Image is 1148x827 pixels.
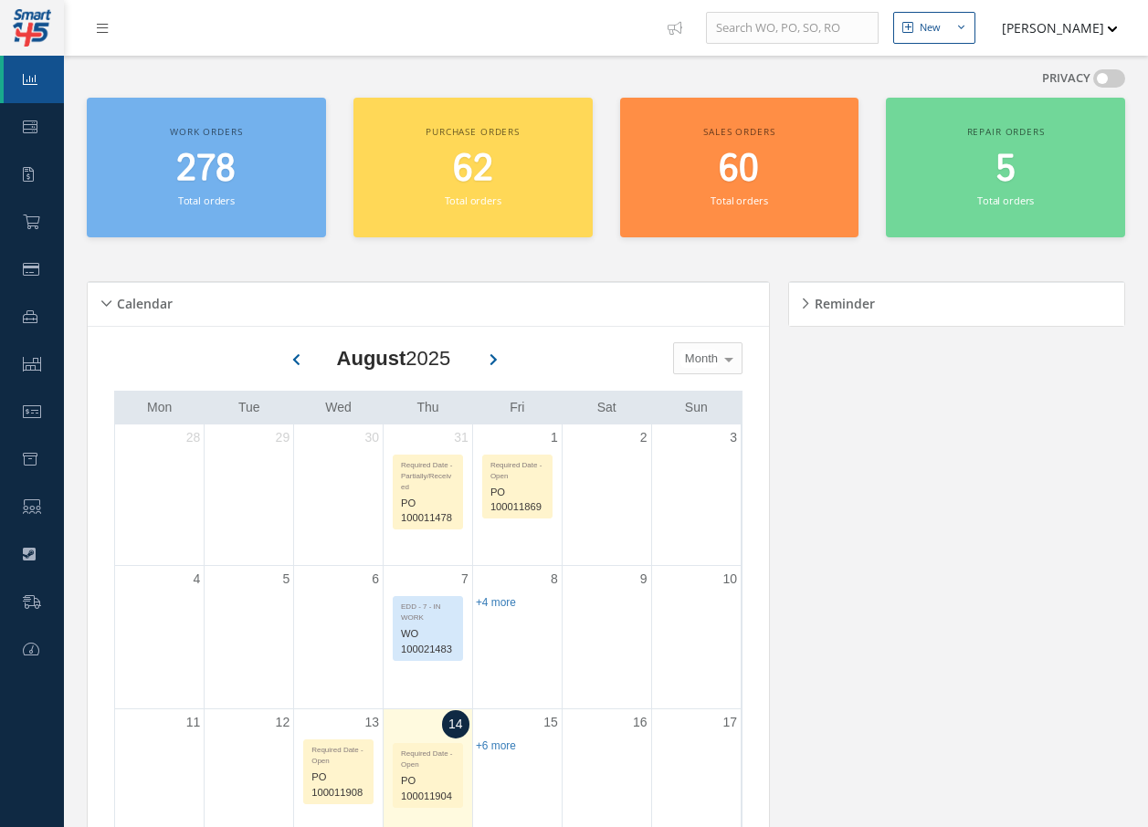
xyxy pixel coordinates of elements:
td: August 3, 2025 [651,424,741,566]
div: Required Date - Open [304,740,373,767]
a: August 1, 2025 [547,424,562,451]
a: August 8, 2025 [547,566,562,592]
td: August 5, 2025 [205,565,294,709]
td: July 31, 2025 [384,424,473,566]
a: August 17, 2025 [719,709,741,736]
input: Search WO, PO, SO, RO [706,12,879,45]
span: Sales orders [703,125,774,138]
span: Month [680,350,718,368]
small: Total orders [445,194,501,207]
span: Work orders [170,125,242,138]
a: July 31, 2025 [450,424,472,451]
a: August 16, 2025 [629,709,651,736]
label: PRIVACY [1042,69,1090,88]
a: Purchase orders 62 Total orders [353,98,593,237]
a: Show 6 more events [476,739,516,752]
a: August 4, 2025 [190,566,205,592]
span: 60 [719,143,759,195]
a: Repair orders 5 Total orders [886,98,1125,237]
a: August 5, 2025 [279,566,293,592]
td: July 30, 2025 [294,424,384,566]
a: Tuesday [235,396,264,419]
span: 5 [995,143,1016,195]
a: Sales orders 60 Total orders [620,98,859,237]
div: EDD - 7 - IN WORK [394,597,462,623]
a: July 29, 2025 [272,424,294,451]
div: PO 100011869 [483,482,552,518]
small: Total orders [178,194,235,207]
a: August 15, 2025 [540,709,562,736]
td: August 4, 2025 [115,565,205,709]
div: PO 100011478 [394,493,462,529]
div: Required Date - Partially/Received [394,455,462,493]
a: August 14, 2025 [442,710,469,738]
small: Total orders [977,194,1034,207]
small: Total orders [711,194,767,207]
div: Required Date - Open [483,455,552,482]
a: Saturday [594,396,620,419]
a: August 9, 2025 [637,566,651,592]
a: Friday [506,396,528,419]
button: New [893,12,975,44]
img: smart145-logo-small.png [13,9,51,47]
a: August 7, 2025 [458,566,472,592]
span: Purchase orders [426,125,520,138]
a: Work orders 278 Total orders [87,98,326,237]
span: 278 [176,143,236,195]
a: Thursday [413,396,442,419]
a: Sunday [681,396,711,419]
span: 62 [453,143,493,195]
a: August 3, 2025 [726,424,741,451]
div: 2025 [337,343,451,373]
td: August 7, 2025 [384,565,473,709]
a: August 2, 2025 [637,424,651,451]
div: PO 100011908 [304,767,373,803]
td: July 29, 2025 [205,424,294,566]
div: New [920,20,941,36]
a: August 6, 2025 [368,566,383,592]
a: August 11, 2025 [183,709,205,736]
td: July 28, 2025 [115,424,205,566]
td: August 9, 2025 [562,565,651,709]
a: Wednesday [321,396,355,419]
a: Monday [143,396,175,419]
a: Show 4 more events [476,596,516,609]
button: [PERSON_NAME] [985,10,1118,46]
span: Repair orders [967,125,1045,138]
td: August 10, 2025 [651,565,741,709]
td: August 8, 2025 [472,565,562,709]
a: July 28, 2025 [183,424,205,451]
a: August 10, 2025 [719,566,741,592]
a: August 13, 2025 [361,709,383,736]
a: July 30, 2025 [361,424,383,451]
div: PO 100011904 [394,770,462,807]
b: August [337,347,406,370]
div: WO 100021483 [394,623,462,660]
td: August 6, 2025 [294,565,384,709]
h5: Calendar [111,290,173,312]
div: Required Date - Open [394,744,462,770]
h5: Reminder [809,290,875,312]
a: August 12, 2025 [272,709,294,736]
td: August 2, 2025 [562,424,651,566]
td: August 1, 2025 [472,424,562,566]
